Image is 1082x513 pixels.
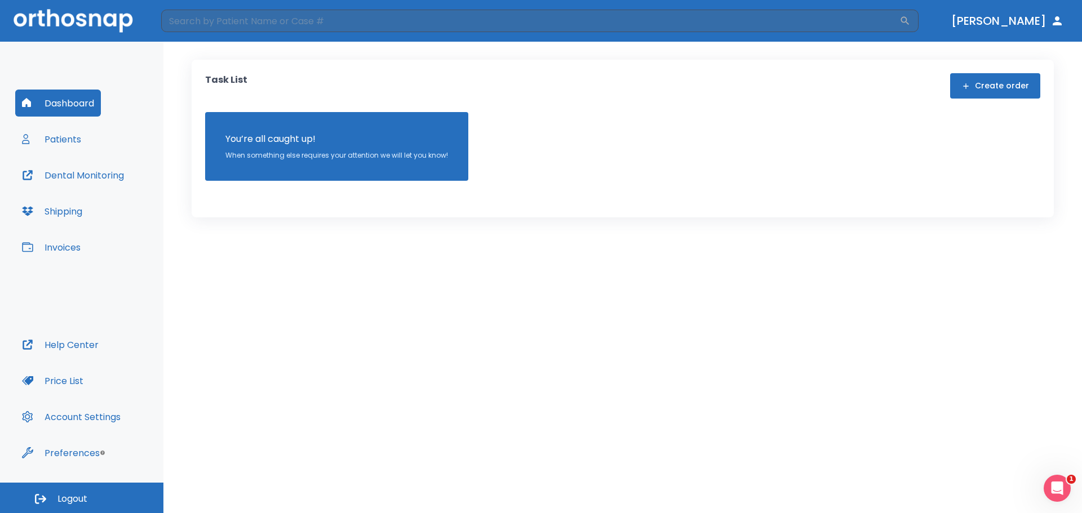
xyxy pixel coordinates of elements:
[225,150,448,160] p: When something else requires your attention we will let you know!
[161,10,899,32] input: Search by Patient Name or Case #
[15,439,107,466] button: Preferences
[225,132,448,146] p: You’re all caught up!
[15,198,89,225] button: Shipping
[15,367,90,394] button: Price List
[97,448,108,458] div: Tooltip anchor
[15,234,87,261] button: Invoices
[950,73,1040,99] button: Create order
[14,9,133,32] img: Orthosnap
[15,126,88,153] button: Patients
[15,331,105,358] button: Help Center
[15,162,131,189] button: Dental Monitoring
[1067,475,1076,484] span: 1
[1044,475,1071,502] iframe: Intercom live chat
[15,90,101,117] button: Dashboard
[205,73,247,99] p: Task List
[947,11,1068,31] button: [PERSON_NAME]
[57,493,87,505] span: Logout
[15,403,127,430] button: Account Settings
